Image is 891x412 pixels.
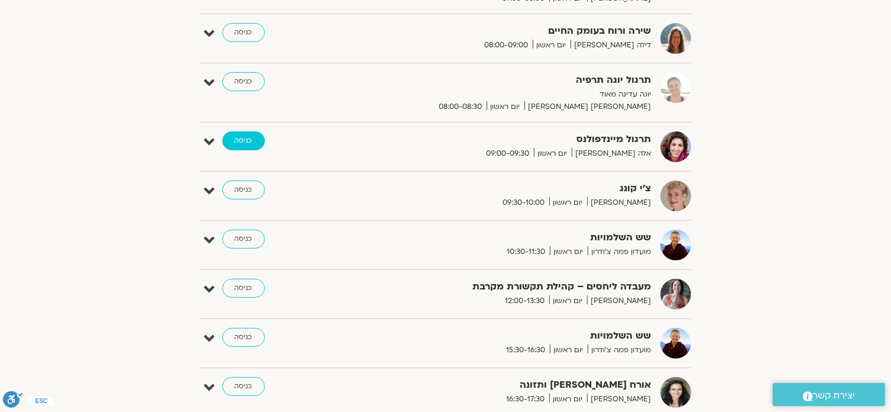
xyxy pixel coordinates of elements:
[362,72,652,88] strong: תרגול יוגה תרפיה
[487,101,524,113] span: יום ראשון
[362,181,652,197] strong: צ'י קונג
[550,344,588,356] span: יום ראשון
[499,197,549,209] span: 09:30-10:00
[481,39,533,51] span: 08:00-09:00
[533,39,571,51] span: יום ראשון
[482,147,534,160] span: 09:00-09:30
[524,101,652,113] span: [PERSON_NAME] [PERSON_NAME]
[362,88,652,101] p: יוגה עדינה מאוד
[222,279,265,298] a: כניסה
[362,23,652,39] strong: שירה ורוח בעומק החיים
[222,131,265,150] a: כניסה
[773,383,885,406] a: יצירת קשר
[571,39,652,51] span: לילה [PERSON_NAME]
[503,344,550,356] span: 15:30-16:30
[534,147,572,160] span: יום ראשון
[222,328,265,347] a: כניסה
[362,328,652,344] strong: שש השלמויות
[362,131,652,147] strong: תרגול מיינדפולנס
[587,393,652,405] span: [PERSON_NAME]
[572,147,652,160] span: אלה [PERSON_NAME]
[503,393,549,405] span: 16:30-17:30
[362,230,652,246] strong: שש השלמויות
[588,344,652,356] span: מועדון פמה צ'ודרון
[587,295,652,307] span: [PERSON_NAME]
[222,230,265,249] a: כניסה
[222,377,265,396] a: כניסה
[362,377,652,393] strong: אורח [PERSON_NAME] ותזונה
[549,197,587,209] span: יום ראשון
[587,197,652,209] span: [PERSON_NAME]
[549,393,587,405] span: יום ראשון
[435,101,487,113] span: 08:00-08:30
[222,181,265,199] a: כניסה
[501,295,549,307] span: 12:00-13:30
[222,23,265,42] a: כניסה
[549,295,587,307] span: יום ראשון
[550,246,588,258] span: יום ראשון
[362,279,652,295] strong: מעבדה ליחסים – קהילת תקשורת מקרבת
[813,388,856,404] span: יצירת קשר
[503,246,550,258] span: 10:30-11:30
[588,246,652,258] span: מועדון פמה צ'ודרון
[222,72,265,91] a: כניסה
